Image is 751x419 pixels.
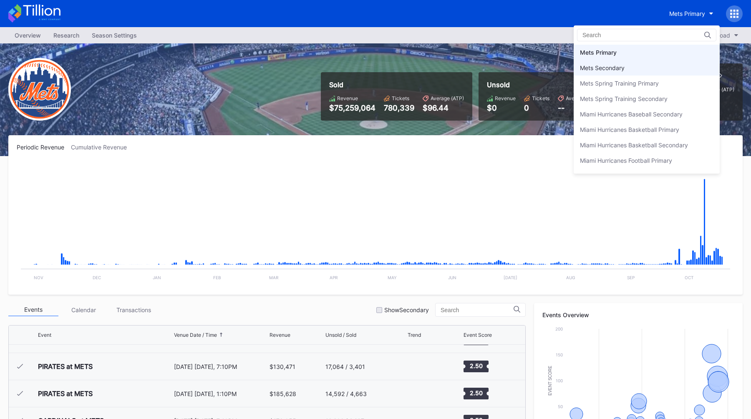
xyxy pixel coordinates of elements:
[580,111,683,118] div: Miami Hurricanes Baseball Secondary
[580,64,625,71] div: Mets Secondary
[580,95,668,102] div: Mets Spring Training Secondary
[580,141,688,149] div: Miami Hurricanes Basketball Secondary
[582,32,655,38] input: Search
[580,157,672,164] div: Miami Hurricanes Football Primary
[580,126,679,133] div: Miami Hurricanes Basketball Primary
[580,49,617,56] div: Mets Primary
[580,80,659,87] div: Mets Spring Training Primary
